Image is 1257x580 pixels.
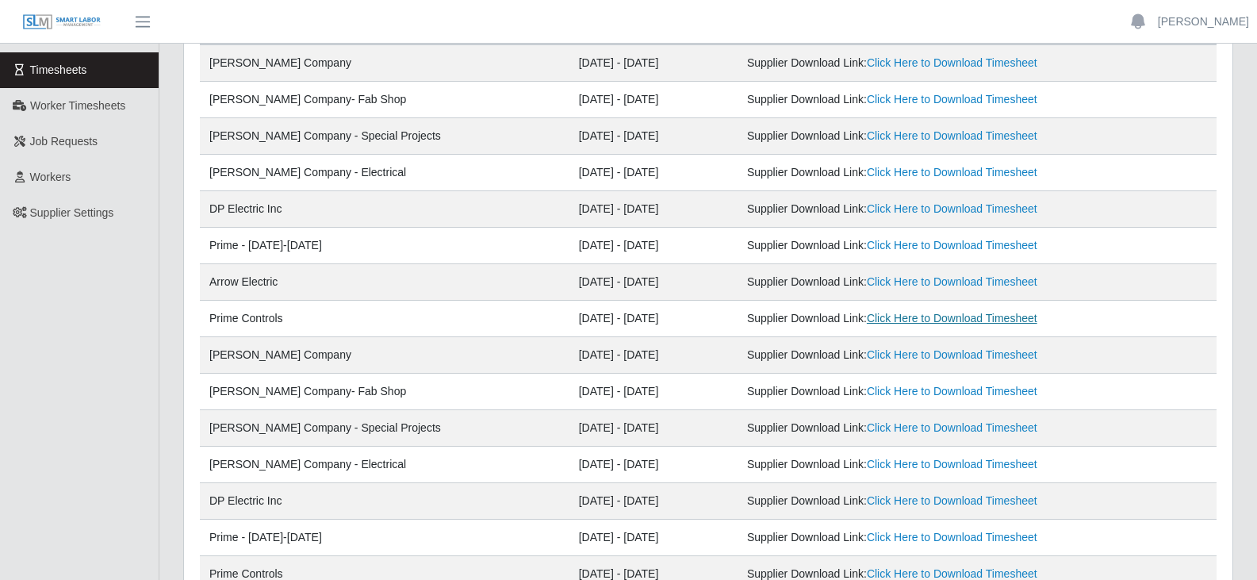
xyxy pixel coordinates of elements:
[30,135,98,148] span: Job Requests
[569,191,726,228] td: [DATE] - [DATE]
[867,312,1037,325] a: Click Here to Download Timesheet
[569,82,726,118] td: [DATE] - [DATE]
[747,55,1038,71] div: Supplier Download Link:
[867,458,1037,471] a: Click Here to Download Timesheet
[200,155,569,191] td: [PERSON_NAME] Company - Electrical
[867,385,1037,398] a: Click Here to Download Timesheet
[22,13,102,31] img: SLM Logo
[569,118,726,155] td: [DATE] - [DATE]
[747,529,1038,546] div: Supplier Download Link:
[200,82,569,118] td: [PERSON_NAME] Company- Fab Shop
[569,374,726,410] td: [DATE] - [DATE]
[569,301,726,337] td: [DATE] - [DATE]
[30,206,114,219] span: Supplier Settings
[747,383,1038,400] div: Supplier Download Link:
[867,239,1037,252] a: Click Here to Download Timesheet
[200,520,569,556] td: Prime - [DATE]-[DATE]
[747,91,1038,108] div: Supplier Download Link:
[867,531,1037,544] a: Click Here to Download Timesheet
[747,128,1038,144] div: Supplier Download Link:
[200,374,569,410] td: [PERSON_NAME] Company- Fab Shop
[867,202,1037,215] a: Click Here to Download Timesheet
[747,347,1038,363] div: Supplier Download Link:
[569,155,726,191] td: [DATE] - [DATE]
[747,493,1038,509] div: Supplier Download Link:
[747,420,1038,436] div: Supplier Download Link:
[867,166,1037,179] a: Click Here to Download Timesheet
[200,447,569,483] td: [PERSON_NAME] Company - Electrical
[867,275,1037,288] a: Click Here to Download Timesheet
[200,44,569,82] td: [PERSON_NAME] Company
[867,129,1037,142] a: Click Here to Download Timesheet
[569,520,726,556] td: [DATE] - [DATE]
[569,410,726,447] td: [DATE] - [DATE]
[200,228,569,264] td: Prime - [DATE]-[DATE]
[747,274,1038,290] div: Supplier Download Link:
[569,264,726,301] td: [DATE] - [DATE]
[867,348,1037,361] a: Click Here to Download Timesheet
[200,301,569,337] td: Prime Controls
[30,63,87,76] span: Timesheets
[867,494,1037,507] a: Click Here to Download Timesheet
[200,337,569,374] td: [PERSON_NAME] Company
[569,447,726,483] td: [DATE] - [DATE]
[569,483,726,520] td: [DATE] - [DATE]
[569,228,726,264] td: [DATE] - [DATE]
[200,264,569,301] td: Arrow Electric
[200,410,569,447] td: [PERSON_NAME] Company - Special Projects
[867,56,1037,69] a: Click Here to Download Timesheet
[569,337,726,374] td: [DATE] - [DATE]
[867,93,1037,106] a: Click Here to Download Timesheet
[747,237,1038,254] div: Supplier Download Link:
[747,201,1038,217] div: Supplier Download Link:
[569,44,726,82] td: [DATE] - [DATE]
[1158,13,1249,30] a: [PERSON_NAME]
[747,456,1038,473] div: Supplier Download Link:
[30,171,71,183] span: Workers
[867,421,1037,434] a: Click Here to Download Timesheet
[867,567,1037,580] a: Click Here to Download Timesheet
[747,164,1038,181] div: Supplier Download Link:
[200,483,569,520] td: DP Electric Inc
[747,310,1038,327] div: Supplier Download Link:
[30,99,125,112] span: Worker Timesheets
[200,191,569,228] td: DP Electric Inc
[200,118,569,155] td: [PERSON_NAME] Company - Special Projects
